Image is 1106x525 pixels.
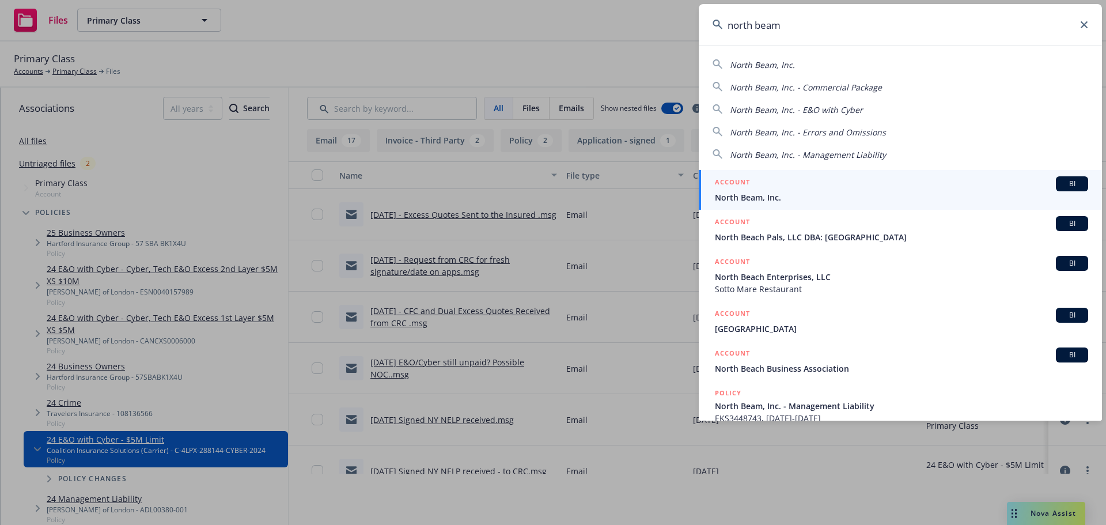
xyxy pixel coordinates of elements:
input: Search... [699,4,1102,46]
span: North Beach Business Association [715,362,1088,375]
span: North Beam, Inc. - E&O with Cyber [730,104,863,115]
h5: POLICY [715,387,741,399]
span: North Beam, Inc. - Errors and Omissions [730,127,886,138]
h5: ACCOUNT [715,348,750,361]
a: ACCOUNTBINorth Beach Pals, LLC DBA: [GEOGRAPHIC_DATA] [699,210,1102,250]
span: EKS3448743, [DATE]-[DATE] [715,412,1088,424]
a: ACCOUNTBINorth Beach Business Association [699,341,1102,381]
h5: ACCOUNT [715,256,750,270]
span: BI [1060,258,1084,269]
h5: ACCOUNT [715,176,750,190]
h5: ACCOUNT [715,308,750,322]
span: North Beam, Inc. - Management Liability [715,400,1088,412]
a: ACCOUNTBINorth Beach Enterprises, LLCSotto Mare Restaurant [699,250,1102,301]
span: Sotto Mare Restaurant [715,283,1088,295]
span: BI [1060,179,1084,189]
a: ACCOUNTBI[GEOGRAPHIC_DATA] [699,301,1102,341]
span: [GEOGRAPHIC_DATA] [715,323,1088,335]
h5: ACCOUNT [715,216,750,230]
span: North Beam, Inc. [730,59,795,70]
span: BI [1060,310,1084,320]
span: BI [1060,350,1084,360]
span: North Beach Enterprises, LLC [715,271,1088,283]
a: POLICYNorth Beam, Inc. - Management LiabilityEKS3448743, [DATE]-[DATE] [699,381,1102,430]
span: North Beam, Inc. - Commercial Package [730,82,882,93]
span: North Beam, Inc. - Management Liability [730,149,886,160]
span: North Beach Pals, LLC DBA: [GEOGRAPHIC_DATA] [715,231,1088,243]
a: ACCOUNTBINorth Beam, Inc. [699,170,1102,210]
span: BI [1060,218,1084,229]
span: North Beam, Inc. [715,191,1088,203]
